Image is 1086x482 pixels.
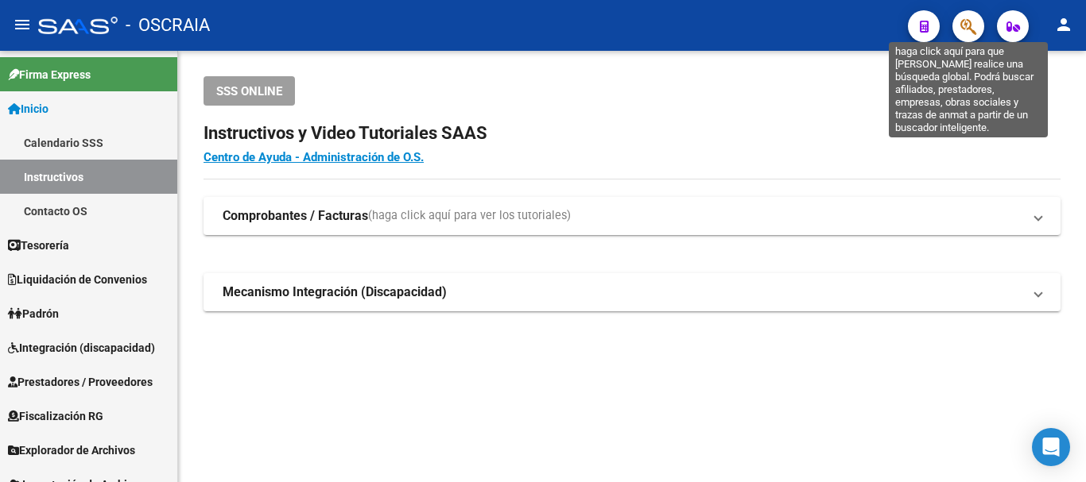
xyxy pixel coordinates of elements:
span: SSS ONLINE [216,84,282,98]
span: Explorador de Archivos [8,442,135,459]
mat-icon: menu [13,15,32,34]
strong: Comprobantes / Facturas [223,207,368,225]
span: Padrón [8,305,59,322]
h2: Instructivos y Video Tutoriales SAAS [204,118,1061,148]
span: Fiscalización RG [8,407,103,425]
span: Integración (discapacidad) [8,339,155,357]
span: Liquidación de Convenios [8,271,147,288]
strong: Mecanismo Integración (Discapacidad) [223,283,447,301]
button: SSS ONLINE [204,76,295,106]
span: - OSCRAIA [126,8,210,43]
mat-icon: person [1054,15,1073,34]
div: Open Intercom Messenger [1032,428,1070,466]
span: (haga click aquí para ver los tutoriales) [368,207,571,225]
a: Centro de Ayuda - Administración de O.S. [204,150,424,164]
span: Inicio [8,100,48,118]
mat-expansion-panel-header: Comprobantes / Facturas(haga click aquí para ver los tutoriales) [204,197,1061,235]
span: Tesorería [8,237,69,254]
mat-expansion-panel-header: Mecanismo Integración (Discapacidad) [204,273,1061,311]
span: Firma Express [8,66,91,83]
span: Prestadores / Proveedores [8,373,153,391]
